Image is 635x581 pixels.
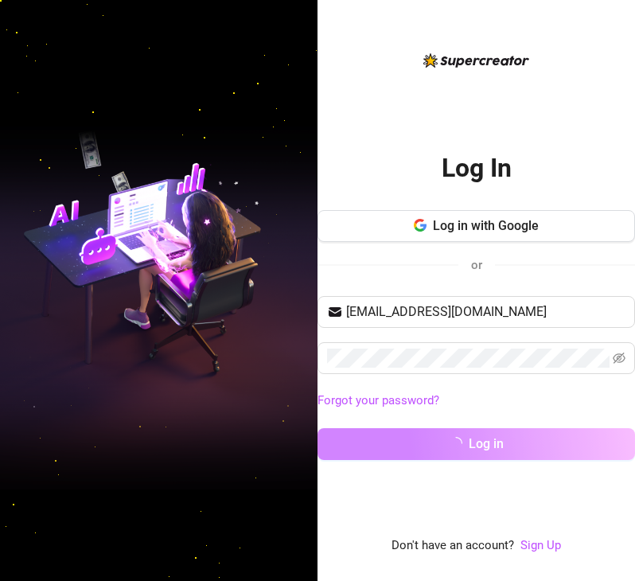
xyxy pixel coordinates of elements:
[613,352,625,365] span: eye-invisible
[346,302,625,322] input: Your email
[317,393,439,407] a: Forgot your password?
[317,210,635,242] button: Log in with Google
[423,53,529,68] img: logo-BBDzfeDw.svg
[449,436,463,450] span: loading
[392,536,514,556] span: Don't have an account?
[520,536,561,556] a: Sign Up
[433,218,539,233] span: Log in with Google
[317,428,635,460] button: Log in
[442,152,512,185] h2: Log In
[317,392,635,411] a: Forgot your password?
[520,538,561,552] a: Sign Up
[471,258,482,272] span: or
[469,436,504,451] span: Log in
